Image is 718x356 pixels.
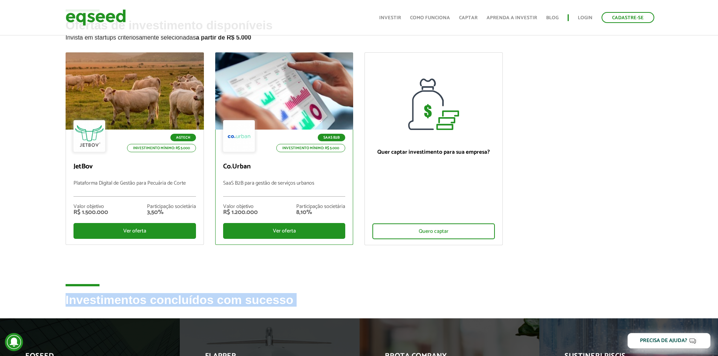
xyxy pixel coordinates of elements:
[223,209,258,215] div: R$ 1.200.000
[578,15,592,20] a: Login
[66,52,204,245] a: Agtech Investimento mínimo: R$ 5.000 JetBov Plataforma Digital de Gestão para Pecuária de Corte V...
[196,34,251,41] strong: a partir de R$ 5.000
[364,52,503,245] a: Quer captar investimento para sua empresa? Quero captar
[147,209,196,215] div: 3,50%
[66,32,653,41] p: Invista em startups criteriosamente selecionadas
[73,209,108,215] div: R$ 1.500.000
[410,15,450,20] a: Como funciona
[147,204,196,209] div: Participação societária
[296,209,345,215] div: 8,10%
[66,293,653,318] h2: Investimentos concluídos com sucesso
[223,223,346,239] div: Ver oferta
[459,15,478,20] a: Captar
[73,204,108,209] div: Valor objetivo
[296,204,345,209] div: Participação societária
[73,163,196,171] p: JetBov
[73,180,196,197] p: Plataforma Digital de Gestão para Pecuária de Corte
[602,12,654,23] a: Cadastre-se
[73,223,196,239] div: Ver oferta
[127,144,196,152] p: Investimento mínimo: R$ 5.000
[215,52,354,245] a: SaaS B2B Investimento mínimo: R$ 5.000 Co.Urban SaaS B2B para gestão de serviços urbanos Valor ob...
[372,149,495,156] p: Quer captar investimento para sua empresa?
[546,15,559,20] a: Blog
[372,223,495,239] div: Quero captar
[318,134,345,141] p: SaaS B2B
[379,15,401,20] a: Investir
[170,134,196,141] p: Agtech
[223,180,346,197] p: SaaS B2B para gestão de serviços urbanos
[223,163,346,171] p: Co.Urban
[487,15,537,20] a: Aprenda a investir
[66,19,653,52] h2: Ofertas de investimento disponíveis
[276,144,345,152] p: Investimento mínimo: R$ 5.000
[66,8,126,28] img: EqSeed
[223,204,258,209] div: Valor objetivo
